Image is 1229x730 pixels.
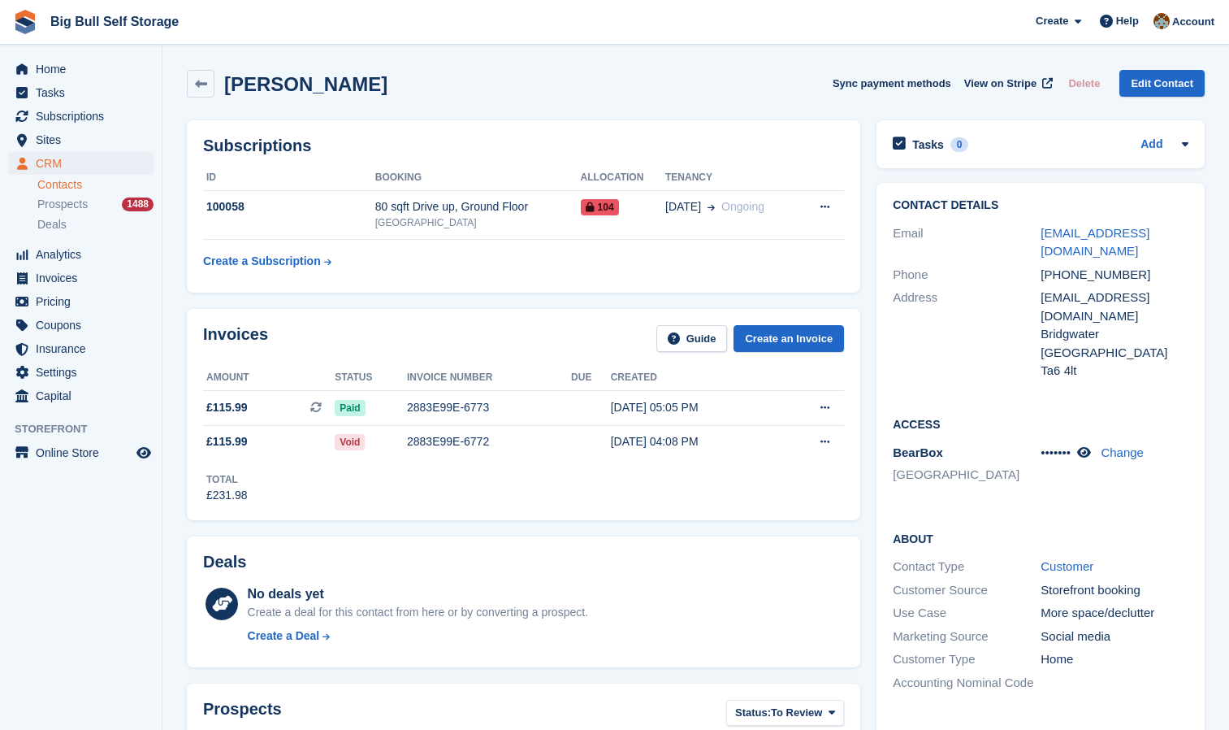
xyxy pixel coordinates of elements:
[36,58,133,80] span: Home
[1041,344,1188,363] div: [GEOGRAPHIC_DATA]
[134,443,154,463] a: Preview store
[1041,325,1188,344] div: Bridgwater
[248,584,588,604] div: No deals yet
[893,224,1041,261] div: Email
[581,165,665,191] th: Allocation
[224,73,387,95] h2: [PERSON_NAME]
[893,466,1041,484] li: [GEOGRAPHIC_DATA]
[1041,628,1188,646] div: Social media
[735,705,771,721] span: Status:
[8,58,154,80] a: menu
[1119,70,1205,97] a: Edit Contact
[203,137,844,155] h2: Subscriptions
[893,266,1041,285] div: Phone
[8,361,154,384] a: menu
[203,246,331,276] a: Create a Subscription
[1116,13,1139,29] span: Help
[37,196,154,213] a: Prospects 1488
[36,81,133,104] span: Tasks
[206,487,248,504] div: £231.98
[1041,650,1188,669] div: Home
[13,10,37,34] img: stora-icon-8386f47178a22dfd0bd8f6a31ec36ba5ce8667c1dd55bd0f319d3a0aa187defe.svg
[203,365,335,391] th: Amount
[611,399,779,416] div: [DATE] 05:05 PM
[36,243,133,266] span: Analytics
[1041,581,1188,600] div: Storefront booking
[36,290,133,313] span: Pricing
[203,165,375,191] th: ID
[36,152,133,175] span: CRM
[726,700,844,727] button: Status: To Review
[203,198,375,215] div: 100058
[203,700,282,730] h2: Prospects
[1153,13,1170,29] img: Mike Llewellen Palmer
[581,199,619,215] span: 104
[611,433,779,450] div: [DATE] 04:08 PM
[1041,559,1093,573] a: Customer
[8,267,154,289] a: menu
[8,81,154,104] a: menu
[375,215,581,230] div: [GEOGRAPHIC_DATA]
[203,253,321,270] div: Create a Subscription
[1041,289,1188,325] div: [EMAIL_ADDRESS][DOMAIN_NAME]
[206,399,248,416] span: £115.99
[1041,445,1071,459] span: •••••••
[833,70,951,97] button: Sync payment methods
[893,530,1188,546] h2: About
[8,243,154,266] a: menu
[1172,14,1214,30] span: Account
[1041,362,1188,380] div: Ta6 4lt
[335,400,365,416] span: Paid
[375,165,581,191] th: Booking
[1041,226,1149,259] a: [EMAIL_ADDRESS][DOMAIN_NAME]
[8,385,154,407] a: menu
[375,198,581,215] div: 80 sqft Drive up, Ground Floor
[36,128,133,151] span: Sites
[893,558,1041,576] div: Contact Type
[1140,136,1162,154] a: Add
[771,705,822,721] span: To Review
[206,433,248,450] span: £115.99
[203,553,246,571] h2: Deals
[8,152,154,175] a: menu
[37,216,154,233] a: Deals
[893,415,1188,432] h2: Access
[734,325,844,352] a: Create an Invoice
[8,105,154,128] a: menu
[964,76,1036,92] span: View on Stripe
[893,604,1041,623] div: Use Case
[893,674,1041,693] div: Accounting Nominal Code
[203,325,268,352] h2: Invoices
[665,165,798,191] th: Tenancy
[721,200,764,213] span: Ongoing
[893,289,1041,380] div: Address
[335,365,407,391] th: Status
[1101,445,1144,459] a: Change
[571,365,611,391] th: Due
[950,137,969,152] div: 0
[36,267,133,289] span: Invoices
[1062,70,1106,97] button: Delete
[407,399,571,416] div: 2883E99E-6773
[893,445,943,459] span: BearBox
[893,199,1188,212] h2: Contact Details
[248,628,588,645] a: Create a Deal
[37,197,88,212] span: Prospects
[8,441,154,464] a: menu
[893,581,1041,600] div: Customer Source
[407,365,571,391] th: Invoice number
[8,128,154,151] a: menu
[36,337,133,360] span: Insurance
[8,337,154,360] a: menu
[248,628,320,645] div: Create a Deal
[8,314,154,337] a: menu
[36,441,133,464] span: Online Store
[893,628,1041,646] div: Marketing Source
[407,433,571,450] div: 2883E99E-6772
[36,105,133,128] span: Subscriptions
[335,434,365,450] span: Void
[8,290,154,313] a: menu
[912,137,944,152] h2: Tasks
[248,604,588,621] div: Create a deal for this contact from here or by converting a prospect.
[122,198,154,211] div: 1488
